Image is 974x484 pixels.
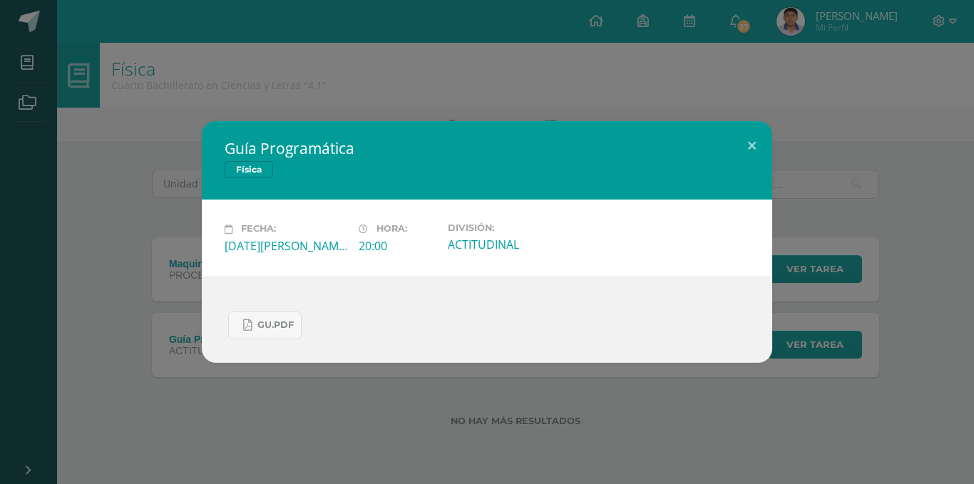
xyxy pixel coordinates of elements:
span: Hora: [376,224,407,235]
h2: Guía Programática [225,138,749,158]
span: Física [225,161,273,178]
button: Close (Esc) [732,121,772,170]
div: 20:00 [359,238,436,254]
span: Fecha: [241,224,276,235]
label: División: [448,222,570,233]
div: [DATE][PERSON_NAME] [225,238,347,254]
a: Gu.pdf [228,311,302,339]
span: Gu.pdf [257,319,294,331]
div: ACTITUDINAL [448,237,570,252]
